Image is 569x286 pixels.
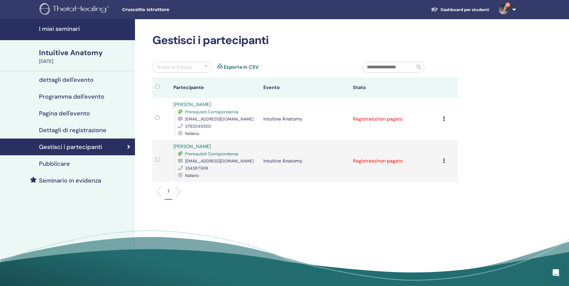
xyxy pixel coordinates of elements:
span: 3343877418 [185,165,208,171]
div: Intuitive Anatomy [39,48,131,58]
a: Esporta in CSV [224,64,259,71]
h4: Seminario in evidenza [39,177,101,184]
span: 3792049350 [185,124,211,129]
p: 1 [168,188,169,194]
a: Intuitive Anatomy[DATE] [35,48,135,65]
span: Cruscotto istruttore [122,7,212,13]
h4: Pagina dell'evento [39,110,90,117]
h4: Pubblicare [39,160,70,167]
a: [PERSON_NAME] [173,143,211,150]
h2: Gestisci i partecipanti [152,34,458,47]
img: graduation-cap-white.svg [431,7,438,12]
span: [EMAIL_ADDRESS][DOMAIN_NAME] [185,158,253,164]
h4: dettagli dell'evento [39,76,94,83]
img: default.jpg [499,5,508,14]
td: Intuitive Anatomy [260,140,350,182]
span: Prerequisiti Corrispondenza [185,109,238,115]
span: [EMAIL_ADDRESS][DOMAIN_NAME] [185,116,253,122]
h4: Programma dell'evento [39,93,104,100]
span: Prerequisiti Corrispondenza [185,151,238,156]
span: Italiano [185,131,199,136]
div: [DATE] [39,58,131,65]
a: Dashboard per studenti [426,4,494,15]
th: Stato [350,77,440,98]
h4: Dettagli di registrazione [39,127,106,134]
div: Open Intercom Messenger [549,266,563,280]
th: Partecipante [170,77,260,98]
th: Evento [260,77,350,98]
td: Intuitive Anatomy [260,98,350,140]
h4: I miei seminari [39,25,131,32]
h4: Gestisci i partecipanti [39,143,102,150]
span: Italiano [185,173,199,178]
a: [PERSON_NAME] [173,101,211,108]
div: Azioni in blocco [157,64,192,71]
span: 9+ [505,2,510,7]
img: logo.png [40,3,111,16]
